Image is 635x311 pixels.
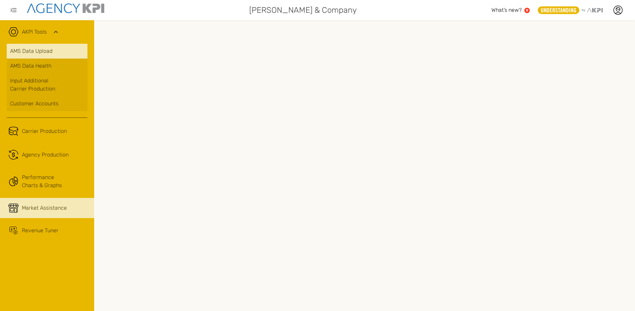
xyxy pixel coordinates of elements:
[7,96,87,111] a: Customer Accounts
[22,28,47,36] a: AKPI Tools
[526,8,528,12] text: 5
[22,227,59,235] span: Revenue Tuner
[491,7,522,13] span: What’s new?
[27,3,104,13] img: agencykpi-logo-550x69-2d9e3fa8.png
[7,44,87,59] a: AMS Data Upload
[22,204,67,212] span: Market Assistance
[524,8,530,13] a: 5
[7,59,87,73] a: AMS Data Health
[10,100,84,108] div: Customer Accounts
[22,127,67,135] span: Carrier Production
[22,151,69,159] span: Agency Production
[7,73,87,96] a: Input AdditionalCarrier Production
[10,62,51,70] span: AMS Data Health
[249,4,357,16] span: [PERSON_NAME] & Company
